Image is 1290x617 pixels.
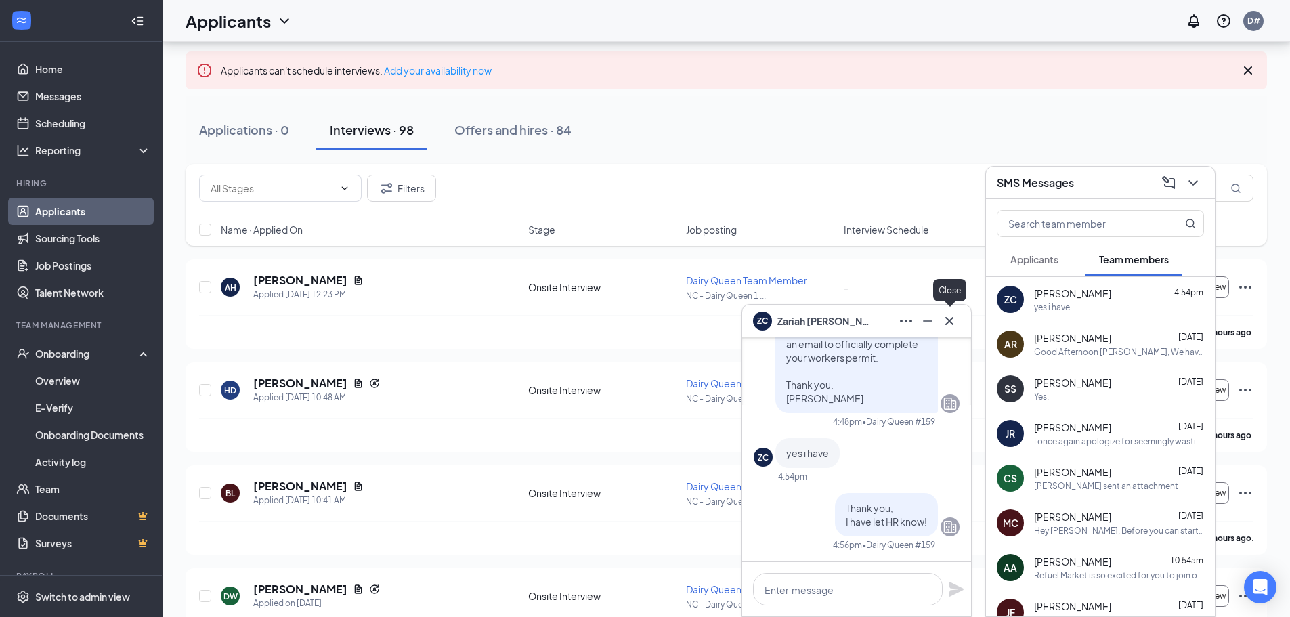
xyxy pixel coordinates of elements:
[1207,533,1251,543] b: 6 hours ago
[35,144,152,157] div: Reporting
[35,252,151,279] a: Job Postings
[35,503,151,530] a: DocumentsCrown
[1178,332,1203,342] span: [DATE]
[379,180,395,196] svg: Filter
[1158,172,1180,194] button: ComposeMessage
[1004,382,1016,396] div: SS
[35,279,151,306] a: Talent Network
[1034,301,1070,313] div: yes i have
[941,313,958,329] svg: Cross
[686,274,807,286] span: Dairy Queen Team Member
[862,416,935,427] span: • Dairy Queen #159
[1004,561,1017,574] div: AA
[895,310,917,332] button: Ellipses
[1237,588,1253,604] svg: Ellipses
[1034,555,1111,568] span: [PERSON_NAME]
[528,223,555,236] span: Stage
[528,486,678,500] div: Onsite Interview
[686,496,836,507] p: NC - Dairy Queen 1 ...
[1161,175,1177,191] svg: ComposeMessage
[35,56,151,83] a: Home
[528,383,678,397] div: Onsite Interview
[225,282,236,293] div: AH
[686,583,807,595] span: Dairy Queen Team Member
[330,121,414,138] div: Interviews · 98
[35,590,130,603] div: Switch to admin view
[1174,287,1203,297] span: 4:54pm
[16,177,148,189] div: Hiring
[1244,571,1276,603] div: Open Intercom Messenger
[1230,183,1241,194] svg: MagnifyingGlass
[253,273,347,288] h5: [PERSON_NAME]
[1237,279,1253,295] svg: Ellipses
[1237,382,1253,398] svg: Ellipses
[686,480,807,492] span: Dairy Queen Team Member
[353,481,364,492] svg: Document
[1004,293,1017,306] div: ZC
[758,452,769,463] div: ZC
[16,347,30,360] svg: UserCheck
[1006,427,1015,440] div: JR
[35,448,151,475] a: Activity log
[1004,337,1017,351] div: AR
[35,394,151,421] a: E-Verify
[920,313,936,329] svg: Minimize
[253,391,380,404] div: Applied [DATE] 10:48 AM
[862,539,935,551] span: • Dairy Queen #159
[1216,13,1232,29] svg: QuestionInfo
[211,181,334,196] input: All Stages
[686,377,807,389] span: Dairy Queen Team Member
[131,14,144,28] svg: Collapse
[1099,253,1169,265] span: Team members
[353,275,364,286] svg: Document
[1034,286,1111,300] span: [PERSON_NAME]
[1034,480,1178,492] div: [PERSON_NAME] sent an attachment
[1034,465,1111,479] span: [PERSON_NAME]
[1178,600,1203,610] span: [DATE]
[253,288,364,301] div: Applied [DATE] 12:23 PM
[1004,471,1017,485] div: CS
[844,223,929,236] span: Interview Schedule
[15,14,28,27] svg: WorkstreamLogo
[16,590,30,603] svg: Settings
[1034,510,1111,524] span: [PERSON_NAME]
[353,378,364,389] svg: Document
[223,591,238,602] div: DW
[369,584,380,595] svg: Reapply
[35,83,151,110] a: Messages
[16,144,30,157] svg: Analysis
[1186,13,1202,29] svg: Notifications
[339,183,350,194] svg: ChevronDown
[846,502,927,528] span: Thank you, I have let HR know!
[1207,327,1251,337] b: 5 hours ago
[1034,376,1111,389] span: [PERSON_NAME]
[686,393,836,404] p: NC - Dairy Queen 1 ...
[1034,599,1111,613] span: [PERSON_NAME]
[35,475,151,503] a: Team
[917,310,939,332] button: Minimize
[777,314,872,328] span: Zariah [PERSON_NAME]
[35,421,151,448] a: Onboarding Documents
[833,539,862,551] div: 4:56pm
[369,378,380,389] svg: Reapply
[1237,485,1253,501] svg: Ellipses
[253,494,364,507] div: Applied [DATE] 10:41 AM
[939,310,960,332] button: Cross
[35,347,139,360] div: Onboarding
[786,447,829,459] span: yes i have
[16,320,148,331] div: Team Management
[997,175,1074,190] h3: SMS Messages
[1178,421,1203,431] span: [DATE]
[1034,570,1204,581] div: Refuel Market is so excited for you to join our team! Do you know anyone else who might be intere...
[1034,435,1204,447] div: I once again apologize for seemingly wasting your time. I am indeed for sure not available for [D...
[942,396,958,412] svg: Company
[1178,466,1203,476] span: [DATE]
[35,530,151,557] a: SurveysCrown
[948,581,964,597] button: Plane
[898,313,914,329] svg: Ellipses
[221,64,492,77] span: Applicants can't schedule interviews.
[253,597,380,610] div: Applied on [DATE]
[1003,516,1018,530] div: MC
[844,281,848,293] span: -
[686,290,836,301] p: NC - Dairy Queen 1 ...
